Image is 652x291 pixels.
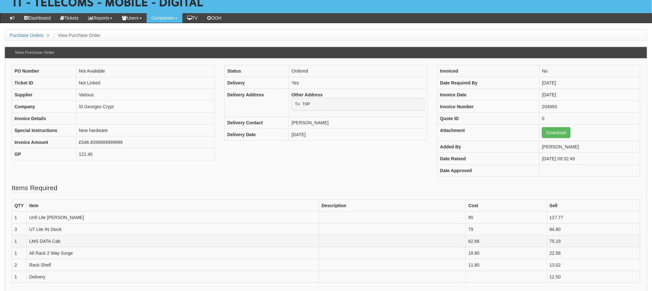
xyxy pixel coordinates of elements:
[542,127,570,138] a: Download
[26,247,319,259] td: All Rack 2 Way Surge
[466,259,547,271] td: 11.80
[203,13,226,23] a: OOH
[26,271,319,283] td: Delivery
[225,77,289,89] th: Delivery
[83,13,117,23] a: Reports
[225,65,289,77] th: Status
[466,212,547,224] td: 85
[289,65,427,77] td: Ordered
[10,33,44,38] a: Purchase Orders
[547,235,640,247] td: 75.19
[466,224,547,235] td: 79
[26,224,319,235] td: U7 Lite IN Stock
[437,101,539,113] th: Invoice Number
[437,89,539,101] th: Invoice Date
[76,77,215,89] td: Not Linked
[225,128,289,140] th: Delivery Date
[547,259,640,271] td: 13.02
[547,224,640,235] td: 94.80
[225,117,289,128] th: Delivery Contact
[539,65,640,77] td: No
[547,271,640,283] td: 12.50
[52,32,101,39] li: View Purchase Order
[437,65,539,77] th: Invoiced
[12,47,58,58] h3: View Purchase Order
[12,137,76,148] th: Invoice Amount
[26,235,319,247] td: LMS DATA Cab
[12,101,76,113] th: Company
[12,200,27,212] th: QTY
[437,125,539,141] th: Attachment
[225,89,289,117] th: Delivery Address
[289,128,427,140] td: [DATE]
[539,89,640,101] td: [DATE]
[147,13,182,23] a: Companies
[12,235,27,247] td: 1
[319,200,466,212] th: Description
[76,148,215,160] td: 121.40
[466,200,547,212] th: Cost
[76,89,215,101] td: Various
[12,212,27,224] td: 1
[539,101,640,113] td: 204993
[12,259,27,271] td: 2
[289,77,427,89] td: Yes
[547,200,640,212] th: Sell
[12,183,57,193] legend: Items Required
[12,77,76,89] th: Ticket ID
[12,89,76,101] th: Supplier
[45,33,51,38] span: >
[539,153,640,165] td: [DATE] 09:32:49
[12,113,76,125] th: Invoice Details
[182,13,203,23] a: TV
[539,113,640,125] td: 0
[292,98,425,111] pre: To TOP
[12,65,76,77] th: PO Number
[12,271,27,283] td: 1
[539,77,640,89] td: [DATE]
[437,77,539,89] th: Date Required By
[19,13,56,23] a: Dashboard
[292,92,323,97] b: Other Address
[76,101,215,113] td: St Georges Crypt
[12,125,76,137] th: Special Instructions
[26,259,319,271] td: Rack Shelf
[12,148,76,160] th: GP
[466,235,547,247] td: 62.66
[12,224,27,235] td: 3
[539,141,640,153] td: [PERSON_NAME]
[76,65,215,77] td: Not Available
[437,141,539,153] th: Added By
[437,165,539,177] th: Date Approved
[466,247,547,259] td: 18.80
[56,13,84,23] a: Tickets
[437,113,539,125] th: Quote ID
[547,212,640,224] td: 127.77
[26,212,319,224] td: Unfi Lite [PERSON_NAME]
[26,200,319,212] th: Item
[117,13,147,23] a: Users
[289,117,427,128] td: [PERSON_NAME]
[547,247,640,259] td: 22.56
[437,153,539,165] th: Date Raised
[76,125,215,137] td: New hardware
[76,137,215,148] td: £548.4599999999999
[12,247,27,259] td: 1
